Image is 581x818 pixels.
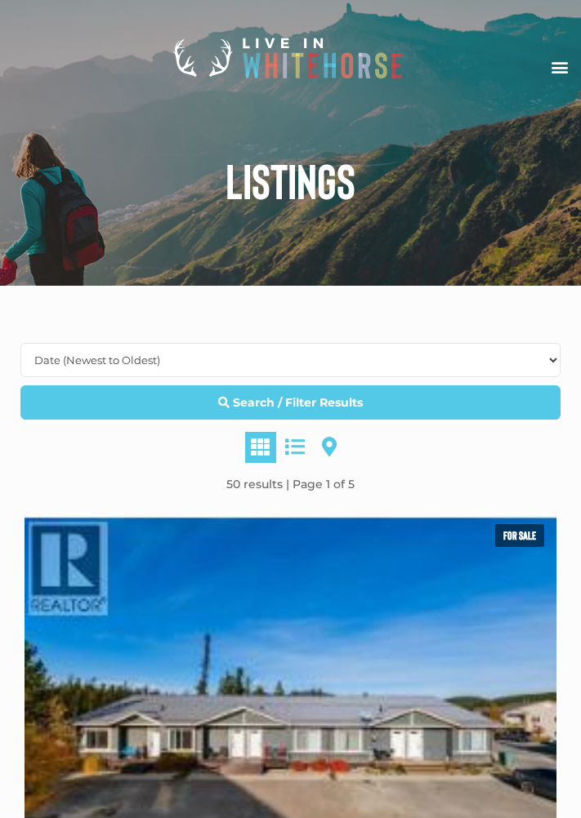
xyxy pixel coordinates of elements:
[495,524,544,547] span: For sale
[233,395,363,410] strong: Search / Filter Results
[546,53,573,80] div: Menu Toggle
[226,477,355,491] strong: 50 results | Page 1 of 5
[8,155,573,204] h1: Listings
[20,385,561,420] a: Search / Filter Results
